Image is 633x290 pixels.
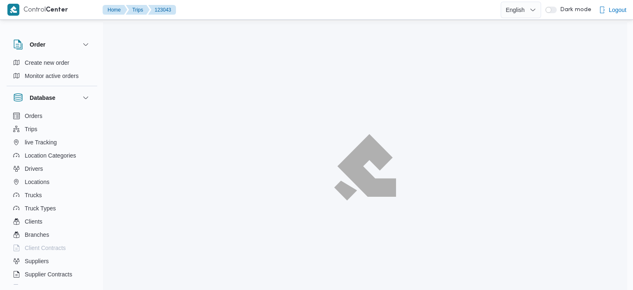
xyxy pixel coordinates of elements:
button: Client Contracts [10,241,94,255]
span: Drivers [25,164,43,174]
span: Trucks [25,190,42,200]
span: Supplier Contracts [25,269,72,279]
h3: Order [30,40,45,50]
button: Suppliers [10,255,94,268]
h3: Database [30,93,55,103]
button: Locations [10,175,94,189]
button: Order [13,40,91,50]
div: Database [7,109,97,288]
span: Locations [25,177,49,187]
button: 123043 [148,5,176,15]
span: Orders [25,111,42,121]
button: Location Categories [10,149,94,162]
span: Truck Types [25,203,56,213]
span: Dark mode [557,7,591,13]
span: Branches [25,230,49,240]
img: ILLA Logo [339,139,392,195]
b: Center [46,7,68,13]
span: Clients [25,217,42,226]
button: Create new order [10,56,94,69]
button: Home [103,5,127,15]
button: Logout [595,2,630,18]
button: Truck Types [10,202,94,215]
button: live Tracking [10,136,94,149]
button: Trips [10,123,94,136]
span: live Tracking [25,137,57,147]
button: Drivers [10,162,94,175]
button: Clients [10,215,94,228]
button: Database [13,93,91,103]
div: Order [7,56,97,86]
button: Branches [10,228,94,241]
span: Create new order [25,58,69,68]
span: Logout [609,5,626,15]
img: X8yXhbKr1z7QwAAAABJRU5ErkJggg== [7,4,19,16]
button: Supplier Contracts [10,268,94,281]
span: Trips [25,124,38,134]
span: Client Contracts [25,243,66,253]
button: Orders [10,109,94,123]
button: Trucks [10,189,94,202]
span: Monitor active orders [25,71,79,81]
button: Trips [126,5,150,15]
button: Monitor active orders [10,69,94,83]
span: Location Categories [25,151,76,160]
span: Suppliers [25,256,49,266]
